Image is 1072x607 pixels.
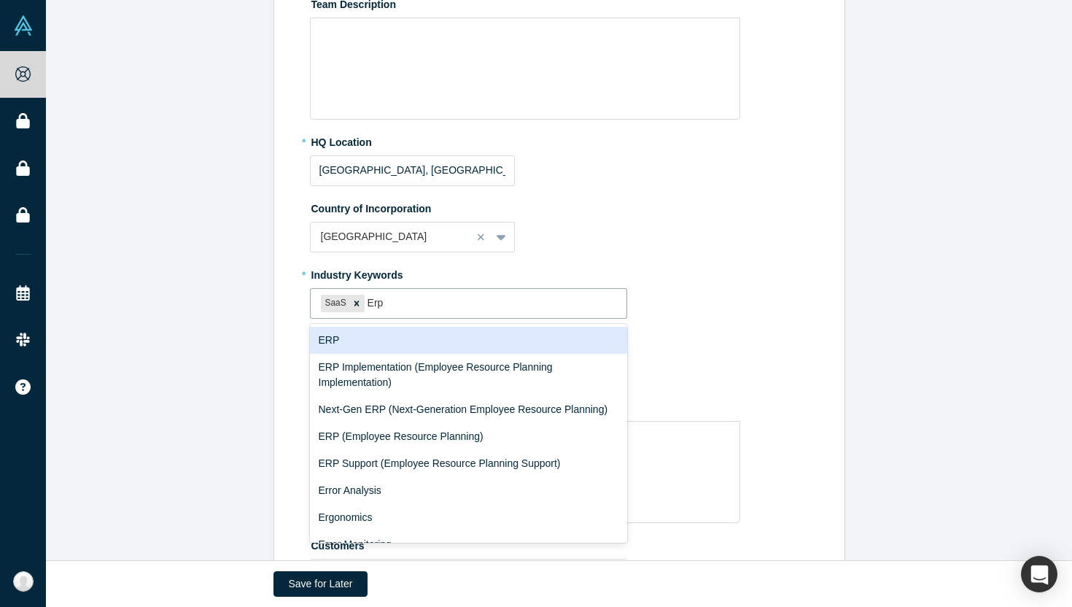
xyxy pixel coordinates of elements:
[349,295,365,312] div: Remove SaaS
[310,531,628,558] div: Error Monitoring
[13,15,34,36] img: Alchemist Vault Logo
[320,23,731,47] div: rdw-editor
[310,196,814,217] label: Country of Incorporation
[310,263,814,283] label: Industry Keywords
[310,130,814,150] label: HQ Location
[310,18,740,120] div: rdw-wrapper
[310,504,628,531] div: Ergonomics
[310,354,628,396] div: ERP Implementation (Employee Resource Planning Implementation)
[310,155,515,186] input: Enter a location
[321,295,349,312] div: SaaS
[273,571,368,597] button: Save for Later
[310,423,628,450] div: ERP (Employee Resource Planning)
[310,533,814,554] label: Customers
[310,327,628,354] div: ERP
[13,571,34,592] img: Otabek Suvonov's Account
[310,477,628,504] div: Error Analysis
[310,396,628,423] div: Next-Gen ERP (Next-Generation Employee Resource Planning)
[310,450,628,477] div: ERP Support (Employee Resource Planning Support)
